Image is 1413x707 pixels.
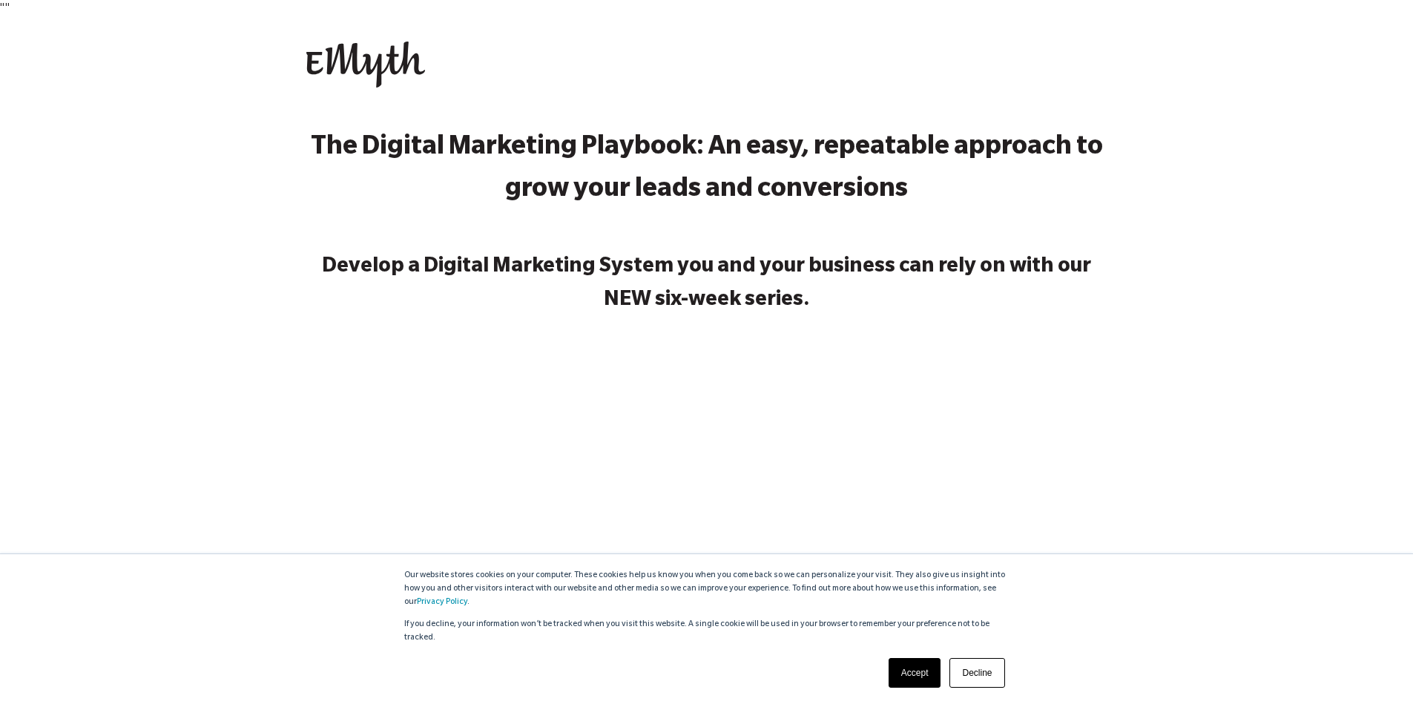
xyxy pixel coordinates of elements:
strong: The Digital Marketing Playbook: An easy, repeatable approach to grow your leads and conversions [311,135,1103,205]
strong: Develop a Digital Marketing System you and your business can rely on with our NEW six-week series. [322,257,1091,312]
a: Accept [889,658,941,688]
a: Decline [949,658,1004,688]
a: Privacy Policy [417,598,467,607]
img: EMyth [306,42,425,88]
p: Our website stores cookies on your computer. These cookies help us know you when you come back so... [404,569,1009,609]
p: If you decline, your information won’t be tracked when you visit this website. A single cookie wi... [404,618,1009,645]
